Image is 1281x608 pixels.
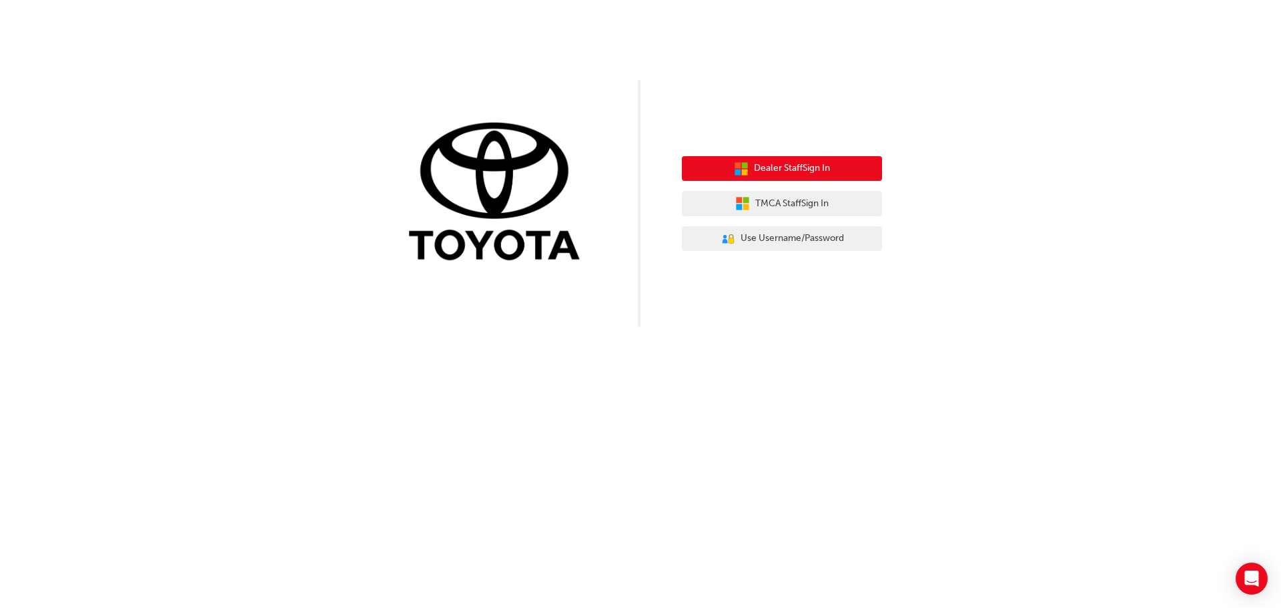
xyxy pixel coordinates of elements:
img: Trak [399,119,599,267]
div: Open Intercom Messenger [1236,563,1268,595]
span: Dealer Staff Sign In [754,161,830,176]
span: Use Username/Password [741,231,844,246]
span: TMCA Staff Sign In [755,196,829,212]
button: Dealer StaffSign In [682,156,882,182]
button: Use Username/Password [682,226,882,252]
button: TMCA StaffSign In [682,191,882,216]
